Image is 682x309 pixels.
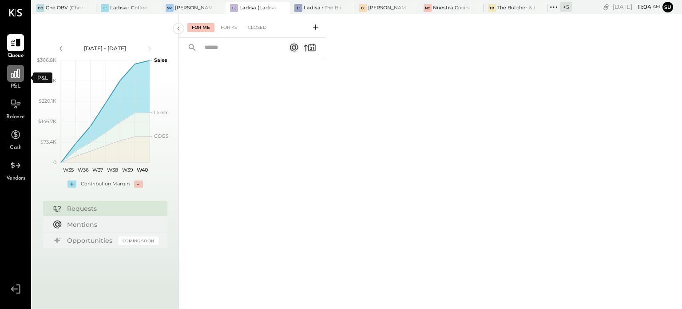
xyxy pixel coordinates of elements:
div: Ladisa (Ladisa Corp.) - Ignite [239,4,277,12]
span: 11 : 04 [634,3,651,11]
div: For KS [216,23,242,32]
div: Coming Soon [119,237,159,245]
a: Balance [0,96,31,121]
div: TB [488,4,496,12]
button: su [662,2,673,12]
div: L( [230,4,238,12]
div: Che OBV (Che OBV LLC) - Ignite [46,4,83,12]
div: Nuestra Cocina LLC - [GEOGRAPHIC_DATA] [433,4,470,12]
div: G: [359,4,367,12]
div: CO [36,4,44,12]
div: [DATE] [613,3,660,11]
div: copy link [602,2,611,12]
div: + 5 [560,2,572,12]
div: SR [166,4,174,12]
a: Vendors [0,157,31,183]
text: $146.7K [38,118,56,124]
div: For Me [187,23,214,32]
div: Ladisa : The Blind Pig [304,4,341,12]
a: Queue [0,34,31,60]
div: NC [424,4,432,12]
text: W36 [77,167,88,173]
div: The Butcher & Barrel (L Argento LLC) - [GEOGRAPHIC_DATA] [497,4,535,12]
text: Labor [154,109,167,116]
div: L: [294,4,302,12]
div: Contribution Margin [81,181,130,188]
span: Balance [6,113,25,121]
text: Sales [154,57,167,63]
div: [PERSON_NAME]' Rooftop - Ignite [175,4,212,12]
span: Cash [10,144,21,152]
text: $366.8K [37,57,56,63]
text: $73.4K [40,139,56,145]
div: Closed [243,23,271,32]
text: COGS [154,133,169,139]
div: Mentions [67,220,154,229]
div: Opportunities [67,236,114,245]
a: P&L [0,65,31,91]
text: W35 [63,167,73,173]
div: Ladisa : Coffee at Lola's [110,4,147,12]
div: P&L [33,72,52,83]
div: [DATE] - [DATE] [67,44,143,52]
div: [PERSON_NAME]'s : [PERSON_NAME]'s [368,4,405,12]
text: 0 [53,159,56,165]
text: $293.4K [37,77,56,84]
div: + [67,181,76,188]
a: Cash [0,126,31,152]
div: - [134,181,143,188]
text: W37 [92,167,103,173]
text: W40 [136,167,147,173]
span: P&L [11,83,21,91]
div: Requests [67,204,154,213]
text: $220.1K [39,98,56,104]
span: am [653,4,660,10]
div: L: [101,4,109,12]
span: Vendors [6,175,25,183]
span: Queue [8,52,24,60]
text: W38 [107,167,118,173]
text: W39 [122,167,133,173]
